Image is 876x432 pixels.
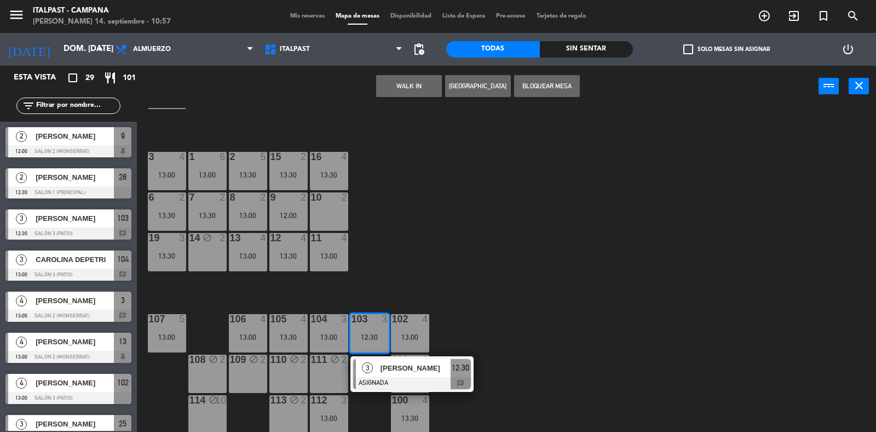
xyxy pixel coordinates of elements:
[787,9,800,22] i: exit_to_app
[260,192,267,202] div: 2
[36,377,114,389] span: [PERSON_NAME]
[285,13,330,19] span: Mis reservas
[209,395,218,405] i: block
[103,71,117,84] i: restaurant
[16,213,27,224] span: 3
[36,418,114,430] span: [PERSON_NAME]
[179,233,186,243] div: 3
[392,355,393,365] div: 101
[16,419,27,430] span: 3
[290,355,299,364] i: block
[362,362,373,373] span: 3
[230,355,230,365] div: 109
[301,233,307,243] div: 4
[123,72,136,84] span: 101
[94,43,107,56] i: arrow_drop_down
[849,78,869,94] button: close
[230,152,230,162] div: 2
[311,314,312,324] div: 104
[683,44,693,54] span: check_box_outline_blank
[149,192,149,202] div: 6
[822,79,835,92] i: power_input
[376,75,442,97] button: WALK IN
[301,152,307,162] div: 2
[148,212,186,219] div: 13:30
[149,152,149,162] div: 3
[16,295,27,306] span: 4
[817,9,830,22] i: turned_in_not
[260,233,267,243] div: 4
[215,395,226,405] div: 10
[121,294,125,307] span: 3
[310,252,348,260] div: 13:00
[269,212,308,219] div: 12:00
[220,192,226,202] div: 2
[220,355,226,365] div: 2
[341,314,348,324] div: 3
[445,75,511,97] button: [GEOGRAPHIC_DATA]
[311,192,312,202] div: 10
[412,43,425,56] span: pending_actions
[229,212,267,219] div: 13:00
[36,213,114,224] span: [PERSON_NAME]
[280,46,310,53] span: Italpast
[514,75,580,97] button: Bloquear Mesa
[119,335,126,348] span: 13
[311,355,312,365] div: 111
[133,46,171,53] span: Almuerzo
[188,171,227,179] div: 13:00
[852,79,866,92] i: close
[301,192,307,202] div: 2
[189,355,190,365] div: 108
[819,78,839,94] button: power_input
[391,414,429,422] div: 13:30
[249,355,258,364] i: block
[119,170,126,184] span: 28
[22,99,35,112] i: filter_list
[846,9,860,22] i: search
[422,395,429,405] div: 4
[381,362,451,374] span: [PERSON_NAME]
[35,100,120,112] input: Filtrar por nombre...
[341,192,348,202] div: 2
[209,355,218,364] i: block
[148,333,186,341] div: 13:00
[842,43,855,56] i: power_settings_new
[311,152,312,162] div: 16
[8,7,25,27] button: menu
[16,378,27,389] span: 4
[452,361,469,374] span: 12:30
[179,192,186,202] div: 2
[230,314,230,324] div: 106
[117,212,129,225] span: 103
[422,314,429,324] div: 4
[117,376,129,389] span: 102
[310,171,348,179] div: 13:30
[269,252,308,260] div: 13:30
[301,314,307,324] div: 4
[330,13,385,19] span: Mapa de mesas
[179,314,186,324] div: 5
[290,395,299,405] i: block
[385,13,437,19] span: Disponibilidad
[36,336,114,348] span: [PERSON_NAME]
[391,333,429,341] div: 13:00
[189,395,190,405] div: 114
[229,171,267,179] div: 13:30
[189,152,190,162] div: 1
[33,5,171,16] div: Italpast - Campana
[66,71,79,84] i: crop_square
[422,355,429,365] div: 5
[260,314,267,324] div: 4
[540,41,633,58] div: Sin sentar
[341,355,348,365] div: 2
[33,16,171,27] div: [PERSON_NAME] 14. septiembre - 10:57
[189,233,190,243] div: 14
[350,333,389,341] div: 12:30
[311,233,312,243] div: 11
[269,171,308,179] div: 13:30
